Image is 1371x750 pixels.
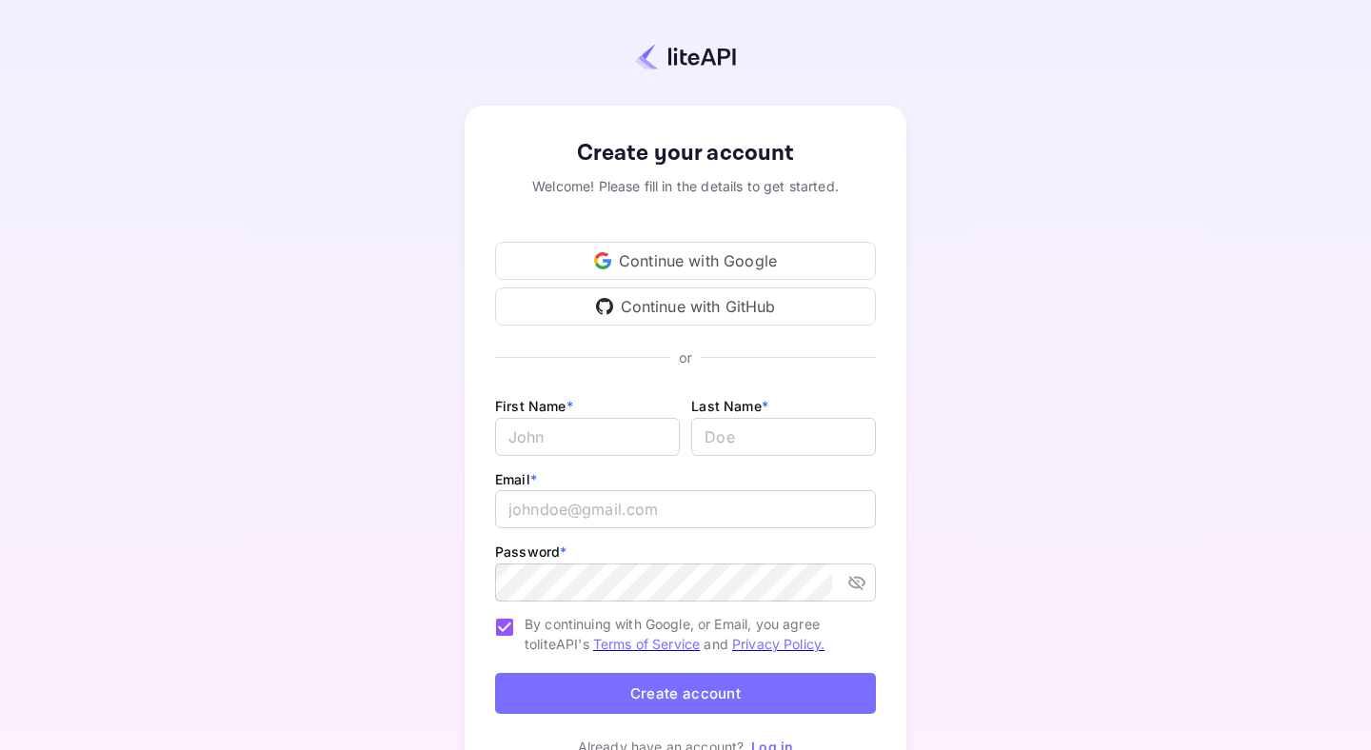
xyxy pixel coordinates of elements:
input: johndoe@gmail.com [495,490,876,528]
div: Continue with GitHub [495,287,876,326]
button: Create account [495,673,876,714]
span: By continuing with Google, or Email, you agree to liteAPI's and [525,614,861,654]
a: Terms of Service [593,636,700,652]
a: Privacy Policy. [732,636,825,652]
label: Last Name [691,398,768,414]
div: Welcome! Please fill in the details to get started. [495,176,876,196]
label: Password [495,543,566,560]
label: Email [495,471,537,487]
label: First Name [495,398,573,414]
div: Create your account [495,136,876,170]
input: John [495,418,680,456]
input: Doe [691,418,876,456]
button: toggle password visibility [840,565,874,600]
img: liteapi [635,43,736,70]
div: Continue with Google [495,242,876,280]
